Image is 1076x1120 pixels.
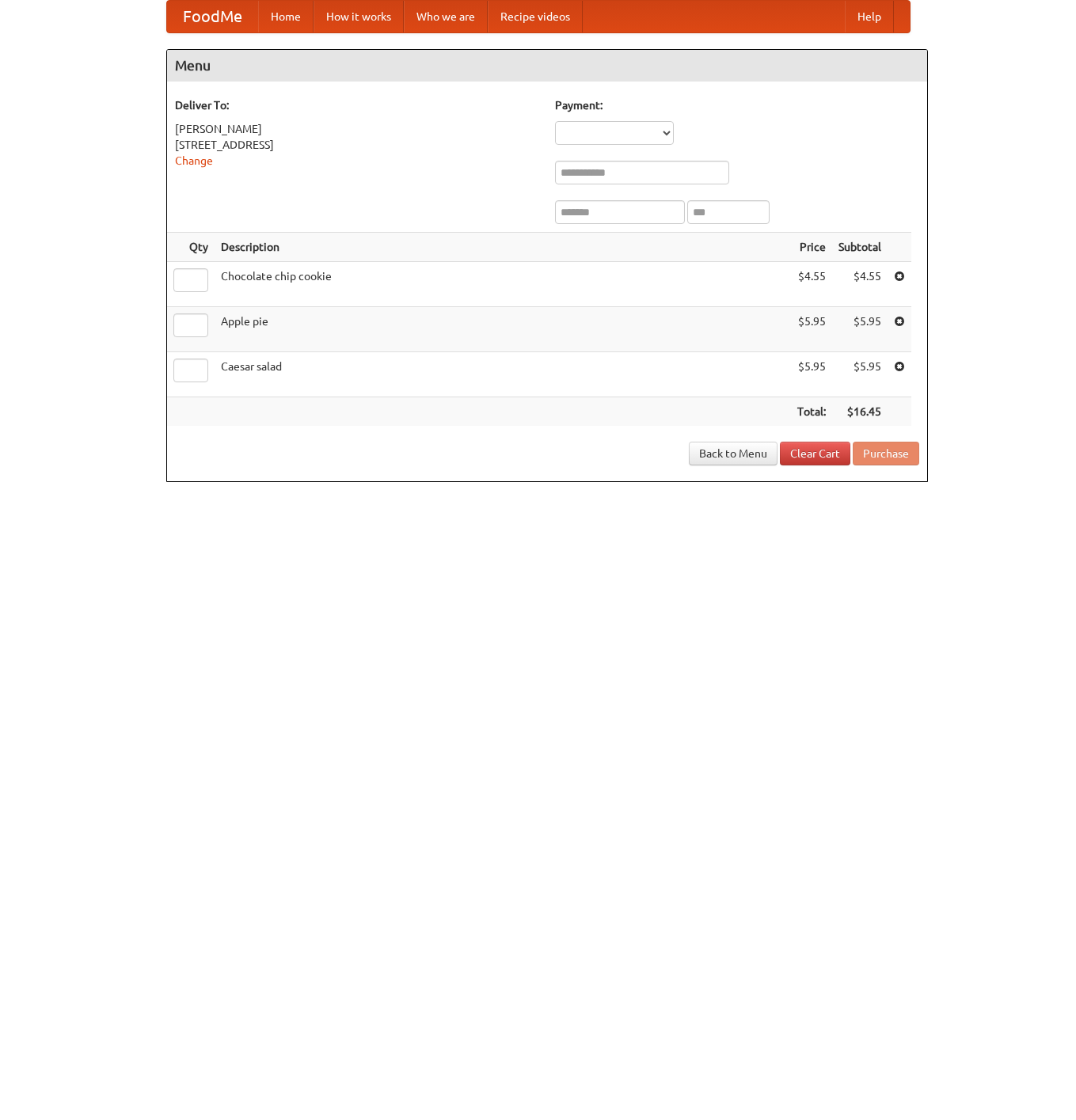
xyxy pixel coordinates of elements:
[845,1,894,32] a: Help
[314,1,404,32] a: How it works
[175,154,213,167] a: Change
[404,1,488,32] a: Who we are
[175,97,539,113] h5: Deliver To:
[258,1,314,32] a: Home
[215,307,791,352] td: Apple pie
[215,352,791,397] td: Caesar salad
[832,352,888,397] td: $5.95
[167,233,215,262] th: Qty
[791,262,832,307] td: $4.55
[555,97,919,113] h5: Payment:
[832,262,888,307] td: $4.55
[791,397,832,427] th: Total:
[832,307,888,352] td: $5.95
[791,233,832,262] th: Price
[853,442,919,465] button: Purchase
[167,50,927,82] h4: Menu
[791,307,832,352] td: $5.95
[689,442,778,465] a: Back to Menu
[780,442,850,465] a: Clear Cart
[167,1,258,32] a: FoodMe
[175,121,539,137] div: [PERSON_NAME]
[215,262,791,307] td: Chocolate chip cookie
[791,352,832,397] td: $5.95
[488,1,583,32] a: Recipe videos
[832,397,888,427] th: $16.45
[215,233,791,262] th: Description
[175,137,539,153] div: [STREET_ADDRESS]
[832,233,888,262] th: Subtotal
